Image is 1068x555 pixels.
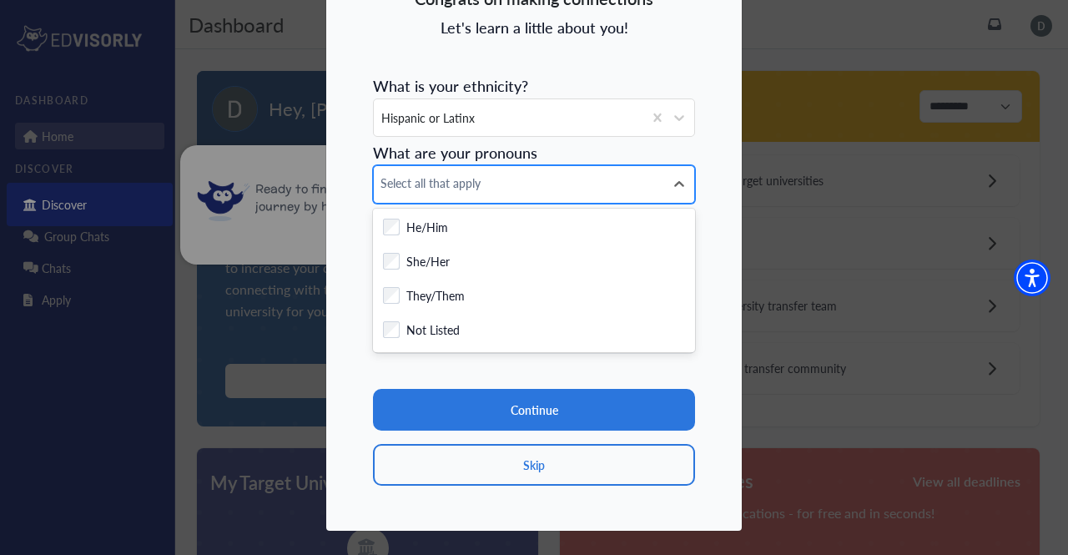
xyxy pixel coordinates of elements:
span: What is your ethnicity? [373,75,528,96]
label: He/Him [406,219,448,240]
span: Let's learn a little about you! [441,18,628,38]
div: Accessibility Menu [1014,260,1050,296]
label: They/Them [406,287,465,308]
label: She/Her [406,253,450,274]
div: Hispanic or Latinx [374,99,642,136]
label: Not Listed [406,321,460,342]
span: Select all that apply [380,174,657,192]
span: What are your pronouns [373,142,537,163]
button: Continue [373,389,695,431]
button: Skip [373,444,695,486]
